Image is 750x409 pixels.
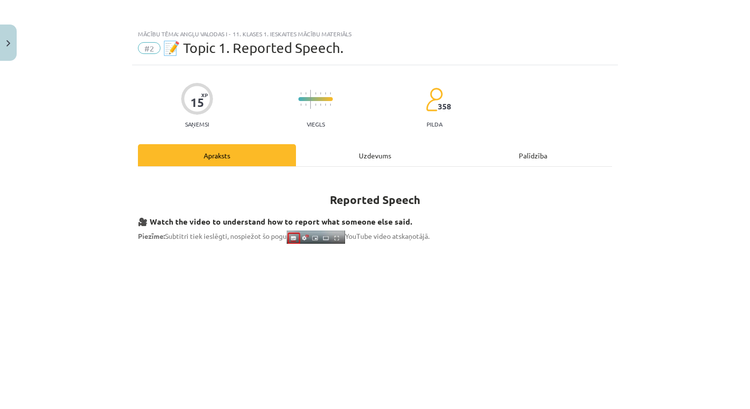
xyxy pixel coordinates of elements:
[163,40,344,56] span: 📝 Topic 1. Reported Speech.
[325,92,326,95] img: icon-short-line-57e1e144782c952c97e751825c79c345078a6d821885a25fce030b3d8c18986b.svg
[426,87,443,112] img: students-c634bb4e5e11cddfef0936a35e636f08e4e9abd3cc4e673bd6f9a4125e45ecb1.svg
[138,216,412,227] strong: 🎥 Watch the video to understand how to report what someone else said.
[305,103,306,106] img: icon-short-line-57e1e144782c952c97e751825c79c345078a6d821885a25fce030b3d8c18986b.svg
[201,92,208,98] span: XP
[181,121,213,128] p: Saņemsi
[438,102,451,111] span: 358
[138,42,161,54] span: #2
[330,193,420,207] strong: Reported Speech
[300,92,301,95] img: icon-short-line-57e1e144782c952c97e751825c79c345078a6d821885a25fce030b3d8c18986b.svg
[315,92,316,95] img: icon-short-line-57e1e144782c952c97e751825c79c345078a6d821885a25fce030b3d8c18986b.svg
[296,144,454,166] div: Uzdevums
[320,92,321,95] img: icon-short-line-57e1e144782c952c97e751825c79c345078a6d821885a25fce030b3d8c18986b.svg
[427,121,442,128] p: pilda
[138,231,429,240] span: Subtitri tiek ieslēgti, nospiežot šo pogu YouTube video atskaņotājā.
[305,92,306,95] img: icon-short-line-57e1e144782c952c97e751825c79c345078a6d821885a25fce030b3d8c18986b.svg
[315,103,316,106] img: icon-short-line-57e1e144782c952c97e751825c79c345078a6d821885a25fce030b3d8c18986b.svg
[6,40,10,47] img: icon-close-lesson-0947bae3869378f0d4975bcd49f059093ad1ed9edebbc8119c70593378902aed.svg
[138,231,165,240] strong: Piezīme:
[138,144,296,166] div: Apraksts
[325,103,326,106] img: icon-short-line-57e1e144782c952c97e751825c79c345078a6d821885a25fce030b3d8c18986b.svg
[190,96,204,109] div: 15
[307,121,325,128] p: Viegls
[330,103,331,106] img: icon-short-line-57e1e144782c952c97e751825c79c345078a6d821885a25fce030b3d8c18986b.svg
[300,103,301,106] img: icon-short-line-57e1e144782c952c97e751825c79c345078a6d821885a25fce030b3d8c18986b.svg
[320,103,321,106] img: icon-short-line-57e1e144782c952c97e751825c79c345078a6d821885a25fce030b3d8c18986b.svg
[454,144,612,166] div: Palīdzība
[310,90,311,109] img: icon-long-line-d9ea69661e0d244f92f715978eff75569469978d946b2353a9bb055b3ed8787d.svg
[330,92,331,95] img: icon-short-line-57e1e144782c952c97e751825c79c345078a6d821885a25fce030b3d8c18986b.svg
[138,30,612,37] div: Mācību tēma: Angļu valodas i - 11. klases 1. ieskaites mācību materiāls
